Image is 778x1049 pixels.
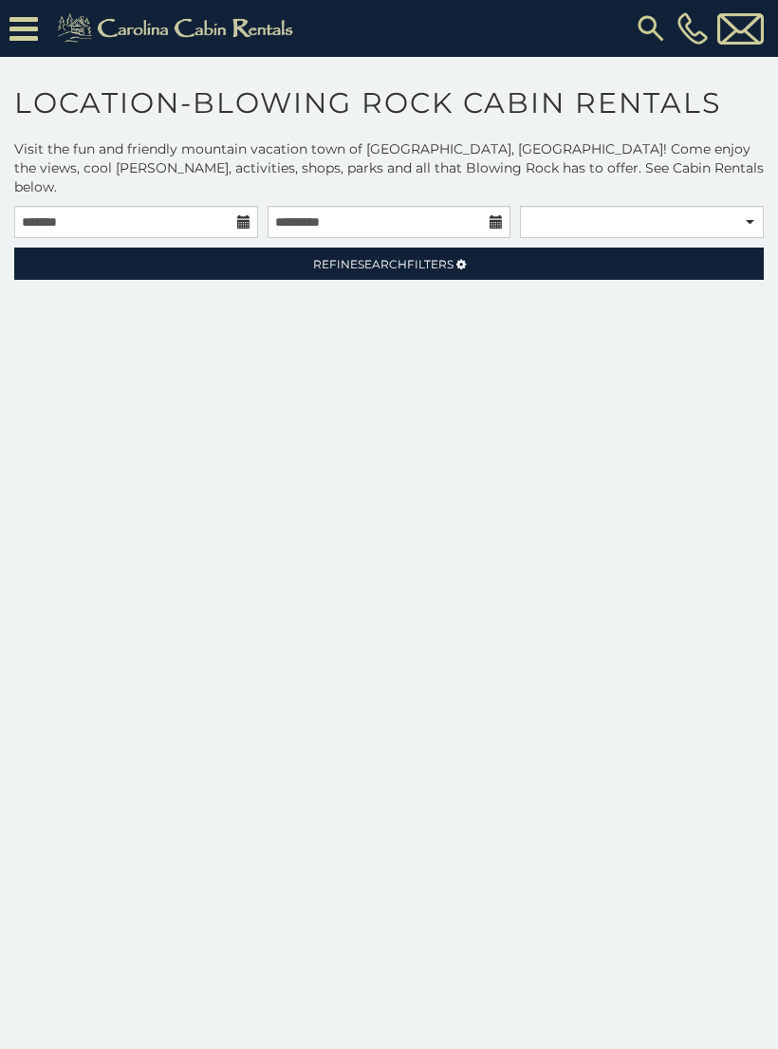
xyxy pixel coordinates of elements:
[634,11,668,46] img: search-regular.svg
[14,248,764,280] a: RefineSearchFilters
[47,9,309,47] img: Khaki-logo.png
[673,12,713,45] a: [PHONE_NUMBER]
[358,257,407,271] span: Search
[313,257,454,271] span: Refine Filters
